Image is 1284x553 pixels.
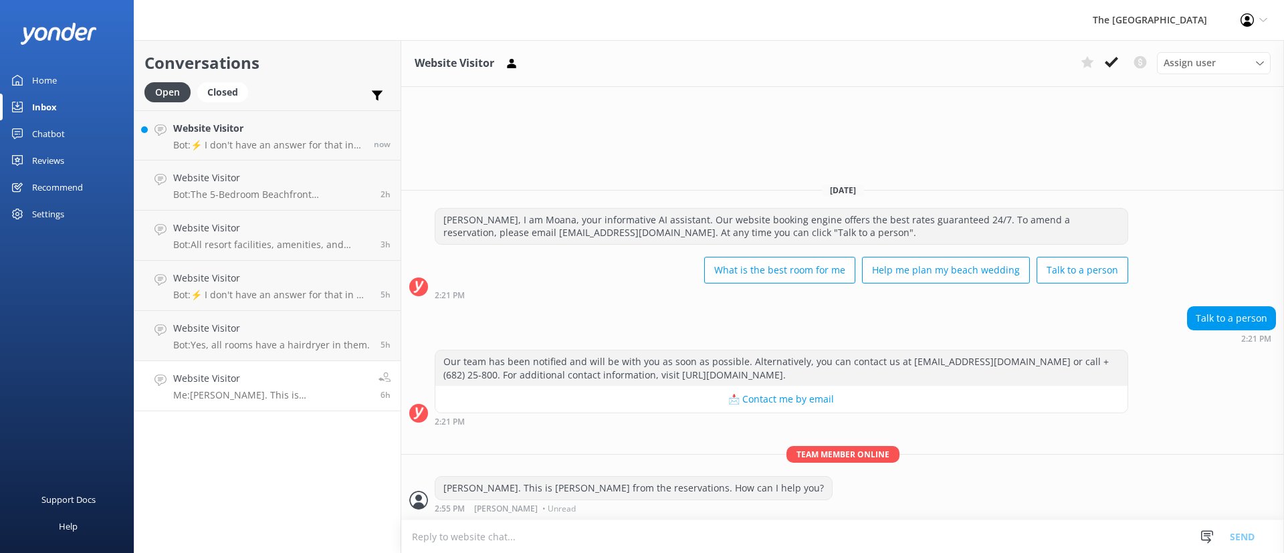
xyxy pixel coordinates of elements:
div: Settings [32,201,64,227]
span: Oct 10 2025 05:03pm (UTC -10:00) Pacific/Honolulu [381,239,391,250]
img: yonder-white-logo.png [20,23,97,45]
div: Closed [197,82,248,102]
span: Oct 10 2025 02:55pm (UTC -10:00) Pacific/Honolulu [381,389,391,401]
button: 📩 Contact me by email [435,386,1128,413]
strong: 2:55 PM [435,505,465,513]
h4: Website Visitor [173,221,370,235]
div: Talk to a person [1188,307,1275,330]
h4: Website Visitor [173,171,370,185]
div: Assign User [1157,52,1271,74]
a: Website VisitorMe:[PERSON_NAME]. This is [PERSON_NAME] from the reservations. How can I help you?6h [134,361,401,411]
a: Open [144,84,197,99]
button: Help me plan my beach wedding [862,257,1030,284]
div: Home [32,67,57,94]
div: Support Docs [41,486,96,513]
a: Website VisitorBot:The 5-Bedroom Beachfront Interconnecting Family Suite or the 5-Bedroom Beachsi... [134,160,401,211]
div: Inbox [32,94,57,120]
p: Bot: ⚡ I don't have an answer for that in my knowledge base. Please try and rephrase your questio... [173,289,370,301]
div: Help [59,513,78,540]
a: Website VisitorBot:All resort facilities, amenities, and services, including the restaurant, are ... [134,211,401,261]
strong: 2:21 PM [435,418,465,426]
button: Talk to a person [1037,257,1128,284]
span: [DATE] [822,185,864,196]
h3: Website Visitor [415,55,494,72]
div: Our team has been notified and will be with you as soon as possible. Alternatively, you can conta... [435,350,1128,386]
span: Oct 10 2025 03:34pm (UTC -10:00) Pacific/Honolulu [381,289,391,300]
p: Me: [PERSON_NAME]. This is [PERSON_NAME] from the reservations. How can I help you? [173,389,368,401]
strong: 2:21 PM [435,292,465,300]
h4: Website Visitor [173,371,368,386]
div: Reviews [32,147,64,174]
a: Website VisitorBot:Yes, all rooms have a hairdryer in them.5h [134,311,401,361]
strong: 2:21 PM [1241,335,1271,343]
h4: Website Visitor [173,271,370,286]
a: Closed [197,84,255,99]
h2: Conversations [144,50,391,76]
h4: Website Visitor [173,321,370,336]
span: Oct 10 2025 06:32pm (UTC -10:00) Pacific/Honolulu [381,189,391,200]
span: Oct 10 2025 09:00pm (UTC -10:00) Pacific/Honolulu [374,138,391,150]
div: Open [144,82,191,102]
a: Website VisitorBot:⚡ I don't have an answer for that in my knowledge base. Please try and rephras... [134,261,401,311]
span: Oct 10 2025 03:01pm (UTC -10:00) Pacific/Honolulu [381,339,391,350]
div: Recommend [32,174,83,201]
div: Oct 10 2025 02:21pm (UTC -10:00) Pacific/Honolulu [435,417,1128,426]
div: [PERSON_NAME]. This is [PERSON_NAME] from the reservations. How can I help you? [435,477,832,500]
h4: Website Visitor [173,121,364,136]
a: Website VisitorBot:⚡ I don't have an answer for that in my knowledge base. Please try and rephras... [134,110,401,160]
span: Assign user [1164,56,1216,70]
p: Bot: The 5-Bedroom Beachfront Interconnecting Family Suite or the 5-Bedroom Beachside Interconnec... [173,189,370,201]
p: Bot: All resort facilities, amenities, and services, including the restaurant, are reserved exclu... [173,239,370,251]
p: Bot: Yes, all rooms have a hairdryer in them. [173,339,370,351]
div: Oct 10 2025 02:21pm (UTC -10:00) Pacific/Honolulu [1187,334,1276,343]
button: What is the best room for me [704,257,855,284]
div: Oct 10 2025 02:21pm (UTC -10:00) Pacific/Honolulu [435,290,1128,300]
div: Chatbot [32,120,65,147]
p: Bot: ⚡ I don't have an answer for that in my knowledge base. Please try and rephrase your questio... [173,139,364,151]
span: [PERSON_NAME] [474,505,538,513]
div: Oct 10 2025 02:55pm (UTC -10:00) Pacific/Honolulu [435,504,833,513]
span: Team member online [786,446,899,463]
div: [PERSON_NAME], I am Moana, your informative AI assistant. Our website booking engine offers the b... [435,209,1128,244]
span: • Unread [542,505,576,513]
